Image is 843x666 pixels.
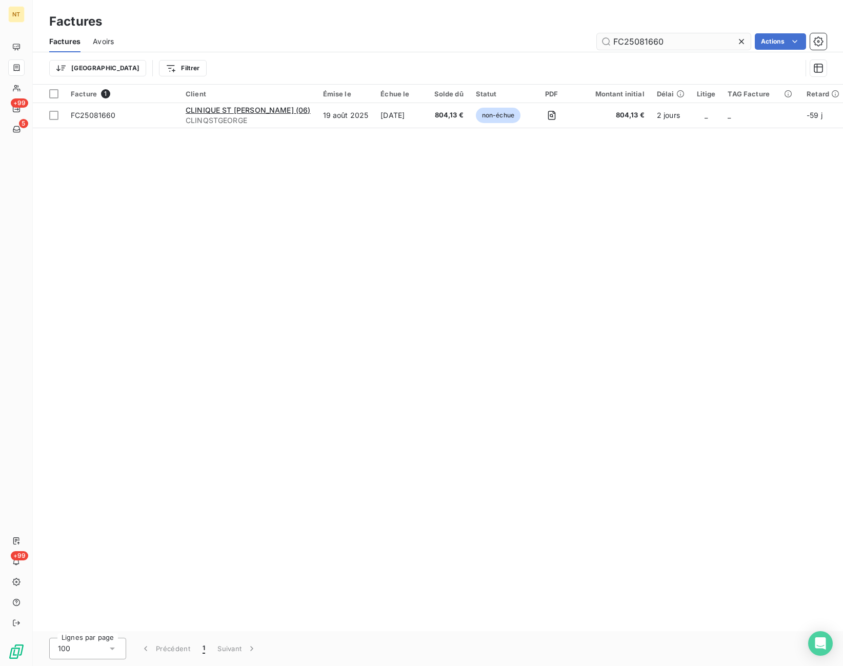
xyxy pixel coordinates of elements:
a: 5 [8,121,24,137]
a: +99 [8,100,24,117]
div: Litige [697,90,716,98]
div: Échue le [380,90,421,98]
button: 1 [196,638,211,659]
img: Logo LeanPay [8,643,25,660]
div: Retard [807,90,839,98]
div: Émise le [323,90,369,98]
span: CLINQSTGEORGE [186,115,311,126]
div: Délai [657,90,685,98]
span: Facture [71,90,97,98]
td: 19 août 2025 [317,103,375,128]
div: Solde dû [434,90,464,98]
td: 2 jours [651,103,691,128]
span: 5 [19,119,28,128]
span: Avoirs [93,36,114,47]
span: _ [705,111,708,119]
td: [DATE] [374,103,428,128]
div: Montant initial [583,90,645,98]
span: -59 j [807,111,822,119]
span: CLINIQUE ST [PERSON_NAME] (06) [186,106,311,114]
span: 100 [58,643,70,654]
button: Filtrer [159,60,206,76]
button: [GEOGRAPHIC_DATA] [49,60,146,76]
div: NT [8,6,25,23]
span: 1 [101,89,110,98]
div: PDF [533,90,570,98]
span: non-échue [476,108,520,123]
div: Client [186,90,311,98]
button: Actions [755,33,806,50]
button: Suivant [211,638,263,659]
span: Factures [49,36,81,47]
button: Précédent [134,638,196,659]
div: TAG Facture [728,90,794,98]
div: Open Intercom Messenger [808,631,833,656]
span: FC25081660 [71,111,116,119]
span: +99 [11,98,28,108]
span: 804,13 € [434,110,464,120]
div: Statut [476,90,520,98]
span: _ [728,111,731,119]
span: 804,13 € [583,110,645,120]
input: Rechercher [597,33,751,50]
span: +99 [11,551,28,560]
span: 1 [203,643,205,654]
h3: Factures [49,12,102,31]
